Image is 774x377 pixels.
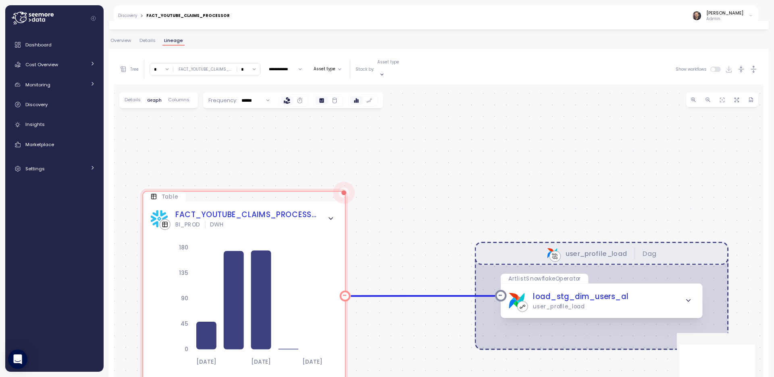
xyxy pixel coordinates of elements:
[706,16,743,22] p: Admin
[565,249,627,258] div: user_profile_load
[310,64,345,74] button: Asset type
[210,221,224,229] div: DWH
[185,346,188,354] tspan: 0
[164,38,183,43] span: Lineage
[130,67,139,72] p: Tree
[25,61,58,68] span: Cost Overview
[533,291,628,303] a: load_stg_dim_users_al
[8,57,100,73] a: Cost Overview
[356,67,374,72] p: Stack by:
[25,42,52,48] span: Dashboard
[118,14,137,18] a: Discovery
[8,117,100,133] a: Insights
[140,13,143,19] div: >
[181,320,188,328] tspan: 45
[175,221,200,229] div: BI_PROD
[25,121,45,128] span: Insights
[179,67,231,72] div: FACT_YOUTUBE_CLAIMS_ ...
[377,59,399,65] p: Asset type
[533,303,585,311] div: user_profile_load
[676,67,711,72] span: Show workflows
[179,243,188,251] tspan: 180
[8,161,100,177] a: Settings
[508,275,580,283] p: ArtlistSnowflakeOperator
[168,98,189,102] span: Columns
[179,269,188,277] tspan: 135
[125,98,141,102] span: Details
[110,38,131,43] span: Overview
[693,11,701,20] img: ACg8ocI2dL-zei04f8QMW842o_HSSPOvX6ScuLi9DAmwXc53VPYQOcs=s96-c
[25,101,48,108] span: Discovery
[25,141,54,148] span: Marketplace
[162,193,178,201] p: Table
[8,96,100,113] a: Discovery
[25,165,45,172] span: Settings
[181,295,188,303] tspan: 90
[25,82,50,88] span: Monitoring
[139,38,156,43] span: Details
[175,209,317,221] a: FACT_YOUTUBE_CLAIMS_PROCESSOR
[706,10,743,16] div: [PERSON_NAME]
[8,77,100,93] a: Monitoring
[8,37,100,53] a: Dashboard
[147,98,162,103] span: Graph
[208,96,237,105] p: Frequency:
[88,15,98,21] button: Collapse navigation
[303,358,323,366] tspan: [DATE]
[196,358,216,366] tspan: [DATE]
[8,350,27,369] div: Open Intercom Messenger
[643,249,656,258] p: Dag
[8,136,100,153] a: Marketplace
[251,358,271,366] tspan: [DATE]
[146,14,230,18] div: FACT_YOUTUBE_CLAIMS_PROCESSOR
